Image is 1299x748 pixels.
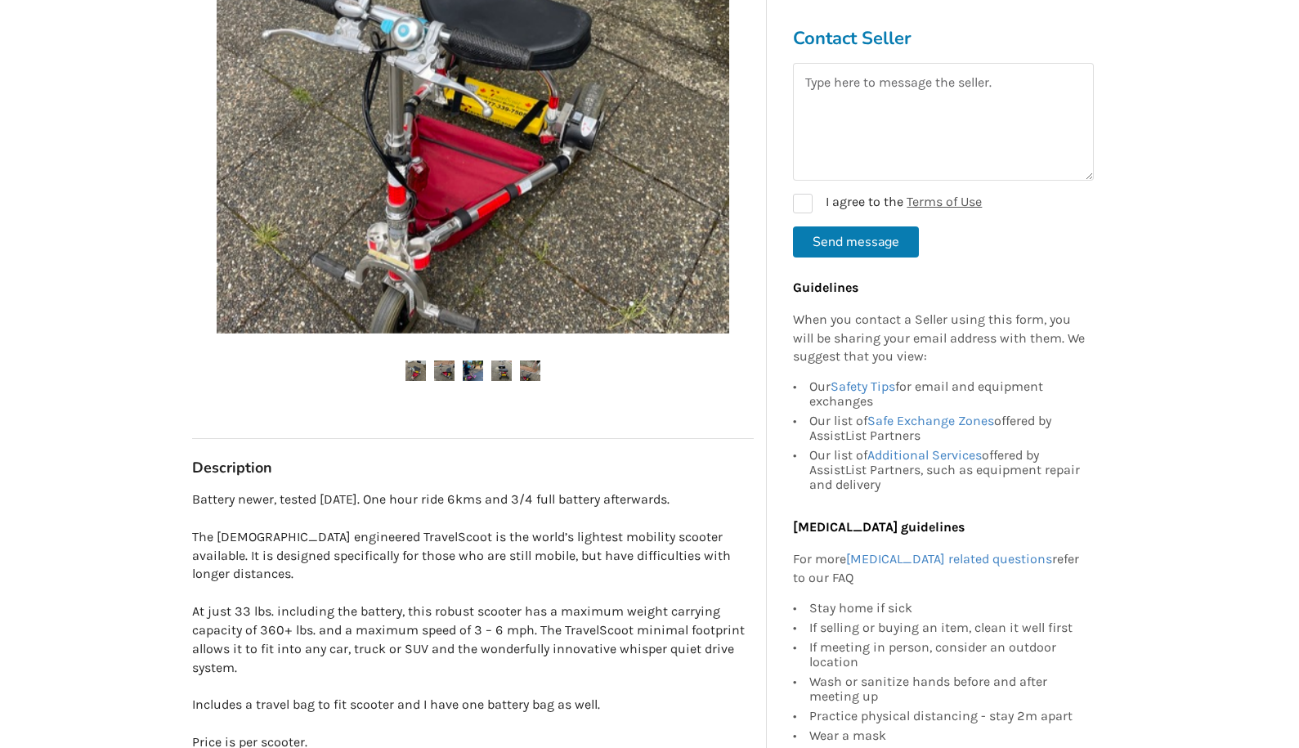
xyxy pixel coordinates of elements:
[846,551,1052,567] a: [MEDICAL_DATA] related questions
[434,361,455,381] img: high quality travel scooter-scooter-mobility-maple ridge-assistlist-listing
[192,459,754,477] h3: Description
[809,638,1086,672] div: If meeting in person, consider an outdoor location
[793,194,982,213] label: I agree to the
[463,361,483,381] img: high quality travel scooter-scooter-mobility-maple ridge-assistlist-listing
[793,520,965,535] b: [MEDICAL_DATA] guidelines
[809,726,1086,743] div: Wear a mask
[491,361,512,381] img: high quality travel scooter-scooter-mobility-maple ridge-assistlist-listing
[809,412,1086,446] div: Our list of offered by AssistList Partners
[867,448,982,464] a: Additional Services
[831,379,895,395] a: Safety Tips
[809,706,1086,726] div: Practice physical distancing - stay 2m apart
[809,672,1086,706] div: Wash or sanitize hands before and after meeting up
[809,601,1086,618] div: Stay home if sick
[809,380,1086,412] div: Our for email and equipment exchanges
[867,414,994,429] a: Safe Exchange Zones
[793,280,858,295] b: Guidelines
[793,27,1094,50] h3: Contact Seller
[520,361,540,381] img: high quality travel scooter-scooter-mobility-maple ridge-assistlist-listing
[809,446,1086,493] div: Our list of offered by AssistList Partners, such as equipment repair and delivery
[793,311,1086,367] p: When you contact a Seller using this form, you will be sharing your email address with them. We s...
[405,361,426,381] img: high quality travel scooter-scooter-mobility-maple ridge-assistlist-listing
[907,194,982,209] a: Terms of Use
[809,618,1086,638] div: If selling or buying an item, clean it well first
[793,226,919,258] button: Send message
[793,550,1086,588] p: For more refer to our FAQ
